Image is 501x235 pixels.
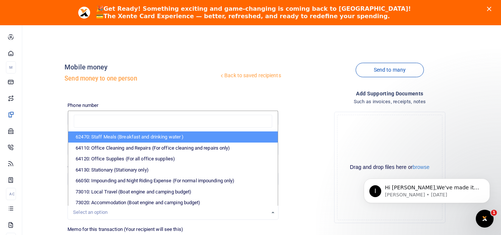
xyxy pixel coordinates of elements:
li: Ac [6,188,16,200]
a: Send to many [356,63,424,77]
b: Get Ready! Something exciting and game-changing is coming back to [GEOGRAPHIC_DATA]! [103,5,411,12]
input: Loading name... [67,142,278,156]
li: 62470: Staff Meals (Breakfast and drinking water ) [68,131,277,143]
label: Phone number [67,102,98,109]
iframe: Intercom live chat [476,210,494,228]
li: 66050: Impounding and Night Riding Expense (For normal impounding only) [68,175,277,186]
h4: Add supporting Documents [284,89,495,98]
input: UGX [67,172,278,186]
div: File Uploader [334,112,445,223]
li: 73010: Local Travel (Boat engine and camping budget) [68,186,277,198]
b: The Xente Card Experience — better, refreshed, and ready to redefine your spending. [103,13,390,20]
span: 1 [491,210,497,216]
label: Recipient's name [67,132,104,139]
div: Close [487,7,494,11]
img: Profile image for Aceng [78,7,90,19]
label: Reason you are spending [67,192,121,199]
div: Select an option [73,209,267,216]
h4: Mobile money [65,63,219,71]
a: Back to saved recipients [219,69,281,82]
li: 73020: Accommodation (Boat engine and camping budget) [68,197,277,208]
div: Drag and drop files here or [337,164,442,171]
h4: Such as invoices, receipts, notes [284,98,495,106]
li: 64130: Stationary (Stationary only) [68,164,277,176]
li: 64110: Office Cleaning and Repairs (For office cleaning and repairs only) [68,143,277,154]
li: 64120: Office Supplies (For all office supplies) [68,153,277,164]
h5: Send money to one person [65,75,219,82]
label: Memo for this transaction (Your recipient will see this) [67,226,183,233]
iframe: Intercom notifications message [353,163,501,215]
input: Enter phone number [67,112,278,126]
label: Amount you want to send [67,162,121,169]
li: M [6,61,16,74]
div: 🎉 💳 [96,5,411,20]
